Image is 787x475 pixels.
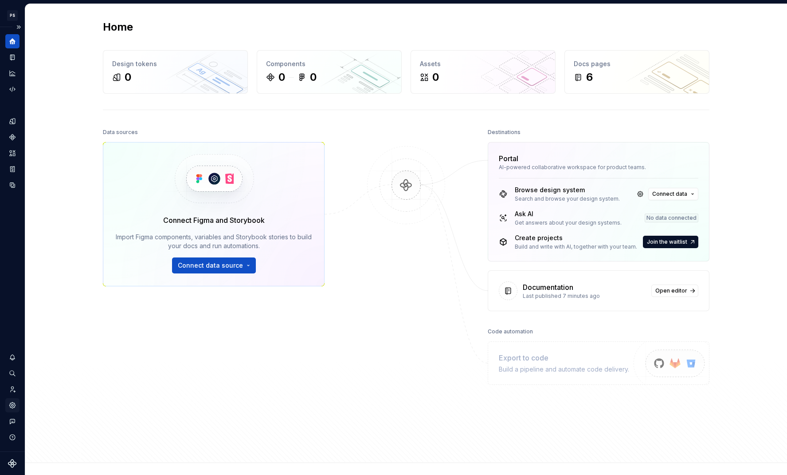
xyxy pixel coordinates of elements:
div: No data connected [645,214,698,222]
div: Browse design system [515,186,620,194]
button: Search ⌘K [5,366,20,380]
div: Data sources [103,126,138,139]
div: Search and browse your design system. [515,195,620,202]
button: Connect data source [172,257,256,273]
span: Join the waitlist [647,238,687,245]
div: Build a pipeline and automate code delivery. [499,365,629,374]
div: Ask AI [515,210,622,218]
a: Components00 [257,50,402,94]
a: Assets [5,146,20,160]
div: Portal [499,153,518,164]
button: Notifications [5,350,20,364]
a: Design tokens0 [103,50,248,94]
a: Storybook stories [5,162,20,176]
button: Join the waitlist [643,236,698,248]
a: Data sources [5,178,20,192]
div: Build and write with AI, together with your team. [515,243,637,250]
button: PS [2,6,23,25]
div: Connect Figma and Storybook [163,215,265,226]
a: Design tokens [5,114,20,128]
a: Docs pages6 [564,50,709,94]
div: Destinations [488,126,521,139]
h2: Home [103,20,133,34]
a: Code automation [5,82,20,96]
a: Invite team [5,382,20,396]
a: Analytics [5,66,20,80]
div: Export to code [499,352,629,363]
a: Assets0 [411,50,556,94]
button: Contact support [5,414,20,428]
div: Components [266,59,392,68]
div: PS [7,10,18,21]
div: 0 [125,70,131,84]
div: Create projects [515,234,637,242]
div: Documentation [523,282,573,293]
button: Connect data [648,188,698,200]
span: Connect data source [178,261,243,270]
a: Home [5,34,20,48]
a: Components [5,130,20,144]
div: Assets [420,59,546,68]
div: 0 [278,70,285,84]
div: Code automation [488,325,533,338]
a: Documentation [5,50,20,64]
div: 0 [432,70,439,84]
svg: Supernova Logo [8,459,17,468]
div: Get answers about your design systems. [515,219,622,226]
div: Import Figma components, variables and Storybook stories to build your docs and run automations. [116,233,312,250]
a: Open editor [651,285,698,297]
div: 6 [586,70,593,84]
button: Expand sidebar [12,21,25,33]
span: Open editor [655,287,687,294]
div: Last published 7 minutes ago [523,293,646,300]
div: Docs pages [574,59,700,68]
div: 0 [310,70,317,84]
div: Design tokens [112,59,239,68]
div: AI-powered collaborative workspace for product teams. [499,164,698,171]
span: Connect data [652,190,687,198]
a: Settings [5,398,20,412]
